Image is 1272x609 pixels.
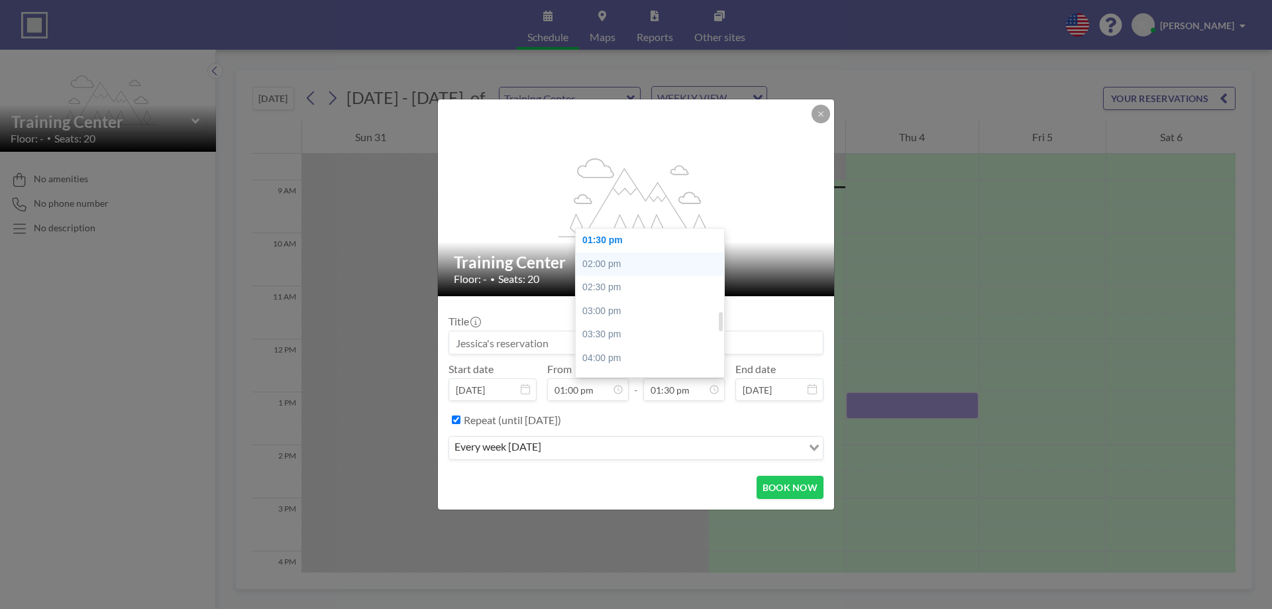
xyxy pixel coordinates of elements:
span: • [490,274,495,284]
span: - [634,367,638,396]
div: 04:00 pm [576,347,731,370]
label: End date [735,362,776,376]
h2: Training Center [454,252,820,272]
label: Title [449,315,480,328]
div: 04:30 pm [576,370,731,394]
div: 02:00 pm [576,252,731,276]
label: From [547,362,572,376]
div: 03:30 pm [576,323,731,347]
span: Seats: 20 [498,272,539,286]
div: 03:00 pm [576,300,731,323]
input: Search for option [545,439,801,457]
label: Start date [449,362,494,376]
span: Floor: - [454,272,487,286]
label: Repeat (until [DATE]) [464,414,561,427]
span: every week [DATE] [452,439,544,457]
div: 01:30 pm [576,229,731,252]
button: BOOK NOW [757,476,823,499]
div: 02:30 pm [576,276,731,300]
input: Jessica's reservation [449,331,823,354]
div: Search for option [449,437,823,459]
